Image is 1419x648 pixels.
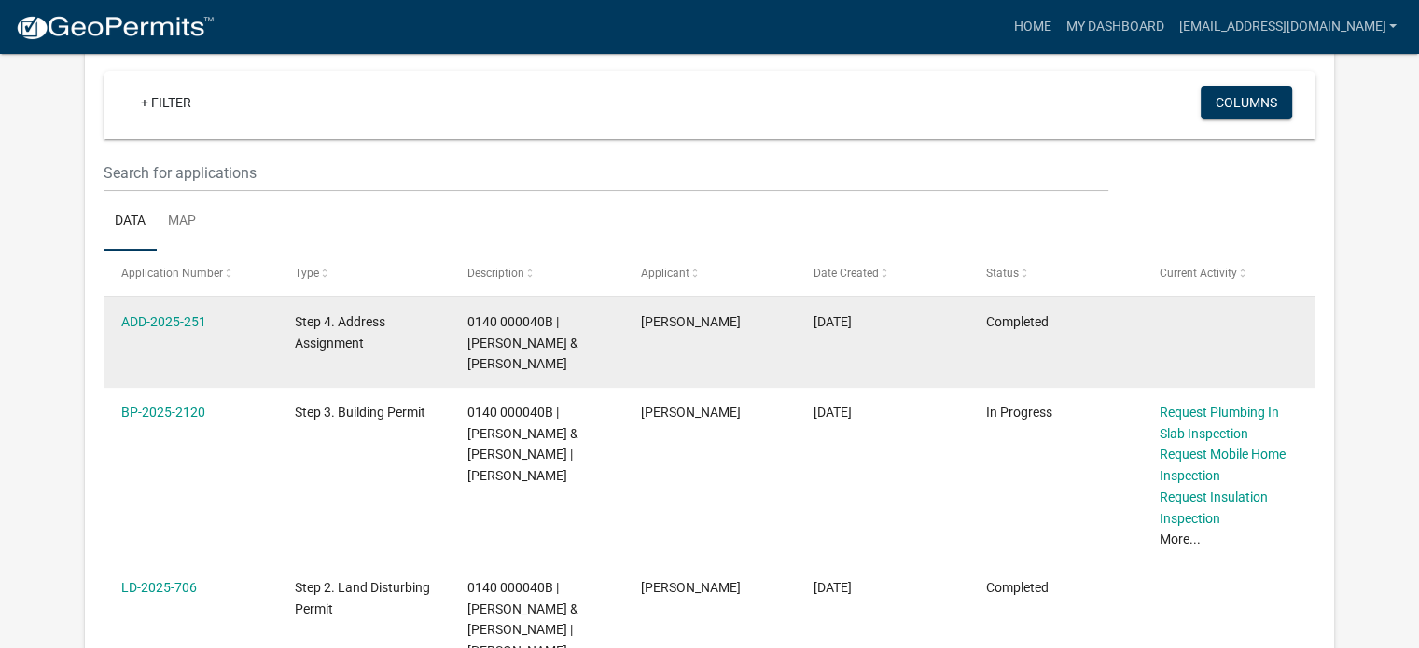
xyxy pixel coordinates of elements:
[295,314,385,351] span: Step 4. Address Assignment
[121,405,205,420] a: BP-2025-2120
[1160,447,1286,483] a: Request Mobile Home Inspection
[814,405,852,420] span: 09/17/2025
[641,405,741,420] span: Terry Tuggle
[814,580,852,595] span: 08/26/2025
[467,267,524,280] span: Description
[1058,9,1171,45] a: My Dashboard
[622,251,795,296] datatable-header-cell: Applicant
[295,405,425,420] span: Step 3. Building Permit
[104,154,1108,192] input: Search for applications
[814,267,879,280] span: Date Created
[986,580,1049,595] span: Completed
[1201,86,1292,119] button: Columns
[295,267,319,280] span: Type
[1160,267,1237,280] span: Current Activity
[1160,405,1279,441] a: Request Plumbing In Slab Inspection
[1160,489,1268,526] a: Request Insulation Inspection
[641,314,741,329] span: Terry Tuggle
[1171,9,1404,45] a: [EMAIL_ADDRESS][DOMAIN_NAME]
[467,314,578,372] span: 0140 000040B | WHITLOW JOHN H & KAYLEIGH R WHITLOW
[986,267,1019,280] span: Status
[1142,251,1315,296] datatable-header-cell: Current Activity
[295,580,430,616] span: Step 2. Land Disturbing Permit
[121,580,197,595] a: LD-2025-706
[1006,9,1058,45] a: Home
[814,314,852,329] span: 09/22/2025
[104,251,276,296] datatable-header-cell: Application Number
[276,251,449,296] datatable-header-cell: Type
[986,405,1052,420] span: In Progress
[796,251,968,296] datatable-header-cell: Date Created
[126,86,206,119] a: + Filter
[450,251,622,296] datatable-header-cell: Description
[157,192,207,252] a: Map
[986,314,1049,329] span: Completed
[1160,531,1201,546] a: More...
[104,192,157,252] a: Data
[968,251,1141,296] datatable-header-cell: Status
[641,580,741,595] span: Terry Tuggle
[641,267,689,280] span: Applicant
[121,314,206,329] a: ADD-2025-251
[467,405,578,483] span: 0140 000040B | WHITLOW JOHN H & KAYLEIGH R WHITLOW | STOVALL RD
[121,267,223,280] span: Application Number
